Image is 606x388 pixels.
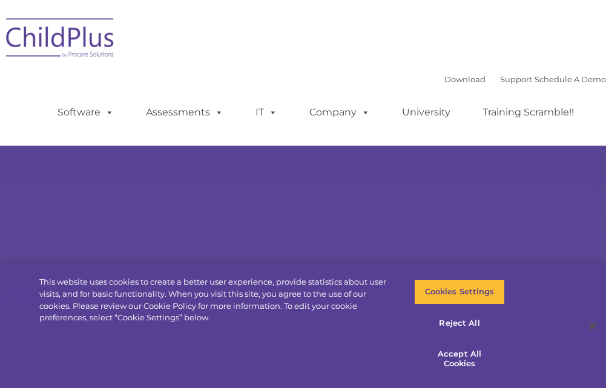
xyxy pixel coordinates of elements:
[39,276,396,323] div: This website uses cookies to create a better user experience, provide statistics about user visit...
[297,100,382,124] a: Company
[45,100,126,124] a: Software
[500,74,532,84] a: Support
[243,100,289,124] a: IT
[390,100,463,124] a: University
[579,312,606,339] button: Close
[444,74,606,84] font: |
[535,74,606,84] a: Schedule A Demo
[134,100,235,124] a: Assessments
[414,279,505,305] button: Cookies Settings
[414,341,505,376] button: Accept All Cookies
[414,310,505,335] button: Reject All
[470,100,586,124] a: Training Scramble!!
[444,74,486,84] a: Download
